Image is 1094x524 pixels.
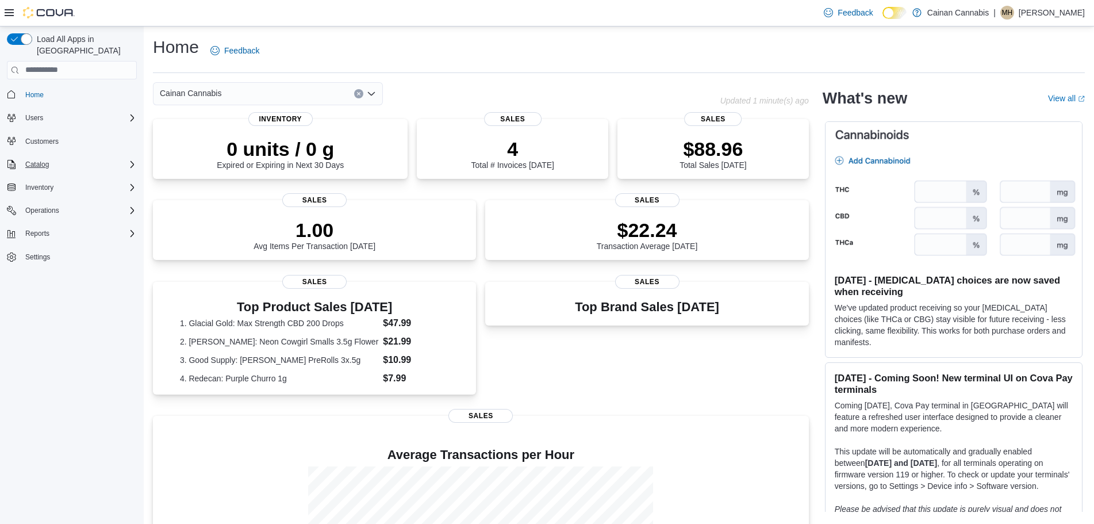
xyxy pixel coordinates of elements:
[1000,6,1014,20] div: Michelle Hodgson
[927,6,989,20] p: Cainan Cannabis
[383,353,449,367] dd: $10.99
[882,7,907,19] input: Dark Mode
[180,373,378,384] dt: 4. Redecan: Purple Churro 1g
[217,137,344,170] div: Expired or Expiring in Next 30 Days
[835,400,1073,434] p: Coming [DATE], Cova Pay terminal in [GEOGRAPHIC_DATA] will feature a refreshed user interface des...
[838,7,873,18] span: Feedback
[1002,6,1013,20] span: MH
[21,181,137,194] span: Inventory
[23,7,75,18] img: Cova
[819,1,877,24] a: Feedback
[2,225,141,242] button: Reports
[21,111,137,125] span: Users
[835,372,1073,395] h3: [DATE] - Coming Soon! New terminal UI on Cova Pay terminals
[2,202,141,219] button: Operations
[21,250,137,264] span: Settings
[282,193,347,207] span: Sales
[282,275,347,289] span: Sales
[162,448,800,462] h4: Average Transactions per Hour
[25,113,43,123] span: Users
[32,33,137,56] span: Load All Apps in [GEOGRAPHIC_DATA]
[180,318,378,329] dt: 1. Glacial Gold: Max Strength CBD 200 Drops
[835,302,1073,348] p: We've updated product receiving so your [MEDICAL_DATA] choices (like THCa or CBG) stay visible fo...
[615,275,680,289] span: Sales
[471,137,554,160] p: 4
[25,229,49,238] span: Reports
[448,409,513,423] span: Sales
[383,316,449,330] dd: $47.99
[7,82,137,296] nav: Complex example
[993,6,996,20] p: |
[2,156,141,173] button: Catalog
[383,372,449,385] dd: $7.99
[25,160,49,169] span: Catalog
[597,219,698,242] p: $22.24
[2,133,141,150] button: Customers
[21,158,137,171] span: Catalog
[180,336,378,347] dt: 2. [PERSON_NAME]: Neon Cowgirl Smalls 3.5g Flower
[680,137,746,160] p: $88.96
[835,446,1073,492] p: This update will be automatically and gradually enabled between , for all terminals operating on ...
[153,36,199,59] h1: Home
[21,135,63,148] a: Customers
[25,183,53,192] span: Inventory
[354,89,363,98] button: Clear input
[484,112,542,126] span: Sales
[720,96,809,105] p: Updated 1 minute(s) ago
[865,458,937,468] strong: [DATE] and [DATE]
[383,335,449,349] dd: $21.99
[21,204,64,217] button: Operations
[685,112,742,126] span: Sales
[180,354,378,366] dt: 3. Good Supply: [PERSON_NAME] PreRolls 3x.5g
[25,206,59,215] span: Operations
[575,300,719,314] h3: Top Brand Sales [DATE]
[1078,95,1085,102] svg: External link
[882,19,883,20] span: Dark Mode
[248,112,313,126] span: Inventory
[21,227,137,240] span: Reports
[1048,94,1085,103] a: View allExternal link
[597,219,698,251] div: Transaction Average [DATE]
[2,248,141,265] button: Settings
[367,89,376,98] button: Open list of options
[217,137,344,160] p: 0 units / 0 g
[21,134,137,148] span: Customers
[2,86,141,103] button: Home
[835,274,1073,297] h3: [DATE] - [MEDICAL_DATA] choices are now saved when receiving
[680,137,746,170] div: Total Sales [DATE]
[21,88,48,102] a: Home
[2,179,141,196] button: Inventory
[25,90,44,100] span: Home
[21,158,53,171] button: Catalog
[21,181,58,194] button: Inventory
[21,87,137,102] span: Home
[224,45,259,56] span: Feedback
[21,111,48,125] button: Users
[615,193,680,207] span: Sales
[160,86,221,100] span: Cainan Cannabis
[21,204,137,217] span: Operations
[471,137,554,170] div: Total # Invoices [DATE]
[25,137,59,146] span: Customers
[21,250,55,264] a: Settings
[21,227,54,240] button: Reports
[180,300,450,314] h3: Top Product Sales [DATE]
[254,219,375,251] div: Avg Items Per Transaction [DATE]
[254,219,375,242] p: 1.00
[25,253,50,262] span: Settings
[2,110,141,126] button: Users
[206,39,264,62] a: Feedback
[823,89,907,108] h2: What's new
[1019,6,1085,20] p: [PERSON_NAME]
